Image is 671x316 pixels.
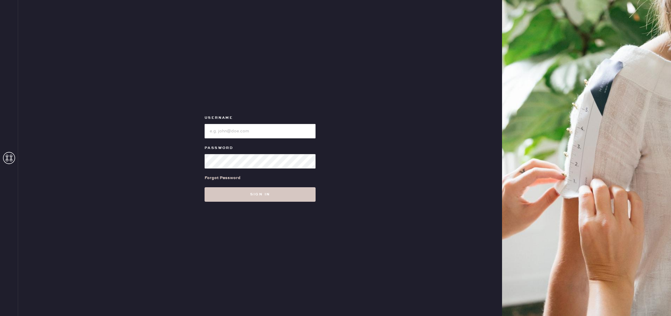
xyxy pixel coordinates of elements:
[205,124,316,138] input: e.g. john@doe.com
[205,169,240,187] a: Forgot Password
[205,114,316,122] label: Username
[205,144,316,152] label: Password
[205,187,316,202] button: Sign in
[205,175,240,181] div: Forgot Password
